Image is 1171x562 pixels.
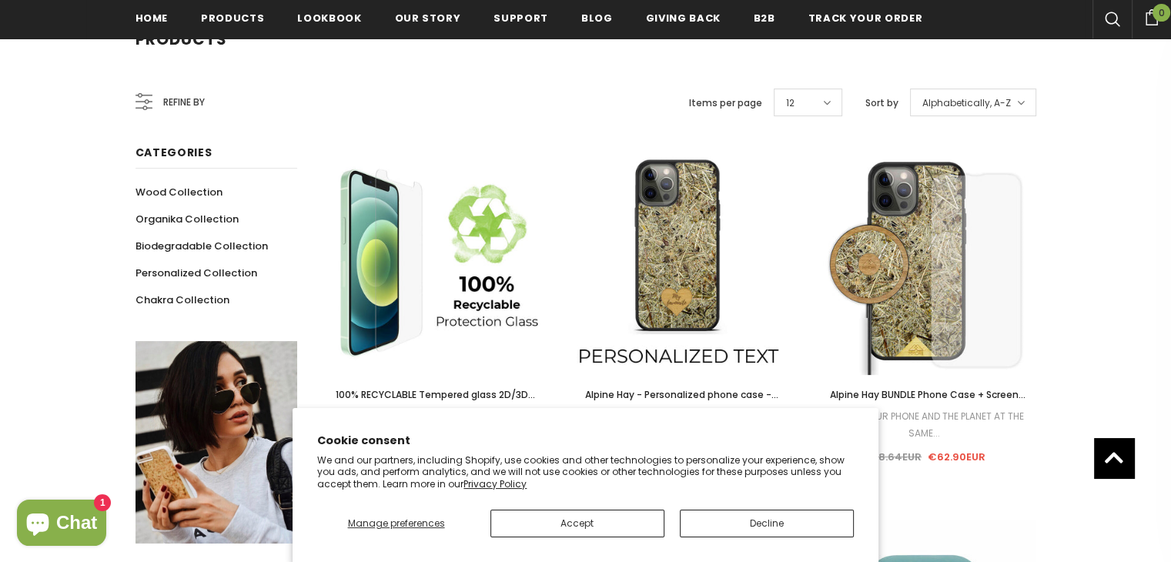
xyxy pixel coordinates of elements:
a: Personalized Collection [136,259,257,286]
a: Alpine Hay - Personalized phone case - Personalized gift [567,386,790,403]
span: €62.90EUR [928,450,985,464]
span: Track your order [808,11,922,25]
span: Alpine Hay - Personalized phone case - Personalized gift [584,388,778,418]
span: Manage preferences [348,517,445,530]
h2: Cookie consent [317,433,854,449]
a: 100% RECYCLABLE Tempered glass 2D/3D screen protector [320,386,544,403]
a: Biodegradable Collection [136,232,268,259]
button: Decline [680,510,854,537]
span: Categories [136,145,212,160]
span: B2B [754,11,775,25]
span: Home [136,11,169,25]
span: Products [136,28,227,50]
p: We and our partners, including Shopify, use cookies and other technologies to personalize your ex... [317,454,854,490]
a: Privacy Policy [463,477,527,490]
button: Manage preferences [317,510,475,537]
label: Items per page [689,95,762,111]
inbox-online-store-chat: Shopify online store chat [12,500,111,550]
span: Lookbook [297,11,361,25]
img: Alpine Hay BUNDLE Phone Case + Screen Protector + Alpine Hay Wireless Charger [813,152,1036,375]
span: 100% RECYCLABLE Tempered glass 2D/3D screen protector [335,388,534,418]
label: Sort by [865,95,898,111]
button: Accept [490,510,664,537]
span: 0 [1153,4,1170,22]
span: Wood Collection [136,185,222,199]
span: Blog [581,11,613,25]
a: Organika Collection [136,206,239,232]
img: Custom Text in Heart on Alpine Hay Case [567,152,790,375]
span: €78.64EUR [863,450,922,464]
a: 0 [1132,7,1171,25]
span: Biodegradable Collection [136,239,268,253]
a: Chakra Collection [136,286,229,313]
span: Alpine Hay BUNDLE Phone Case + Screen Protector + Alpine Hay Wireless Charger [830,388,1025,418]
span: Our Story [395,11,461,25]
img: Screen Protector iPhone 13 Pro Max [320,152,544,375]
span: Chakra Collection [136,293,229,307]
a: Alpine Hay BUNDLE Phone Case + Screen Protector + Alpine Hay Wireless Charger [813,386,1036,403]
span: Refine by [163,94,205,111]
span: 12 [786,95,795,111]
span: Organika Collection [136,212,239,226]
div: 💚 SAVE YOUR PHONE AND THE PLANET AT THE SAME... [813,408,1036,442]
span: Personalized Collection [136,266,257,280]
span: Alphabetically, A-Z [922,95,1011,111]
span: support [493,11,548,25]
span: Products [201,11,264,25]
a: Wood Collection [136,179,222,206]
span: Giving back [646,11,721,25]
